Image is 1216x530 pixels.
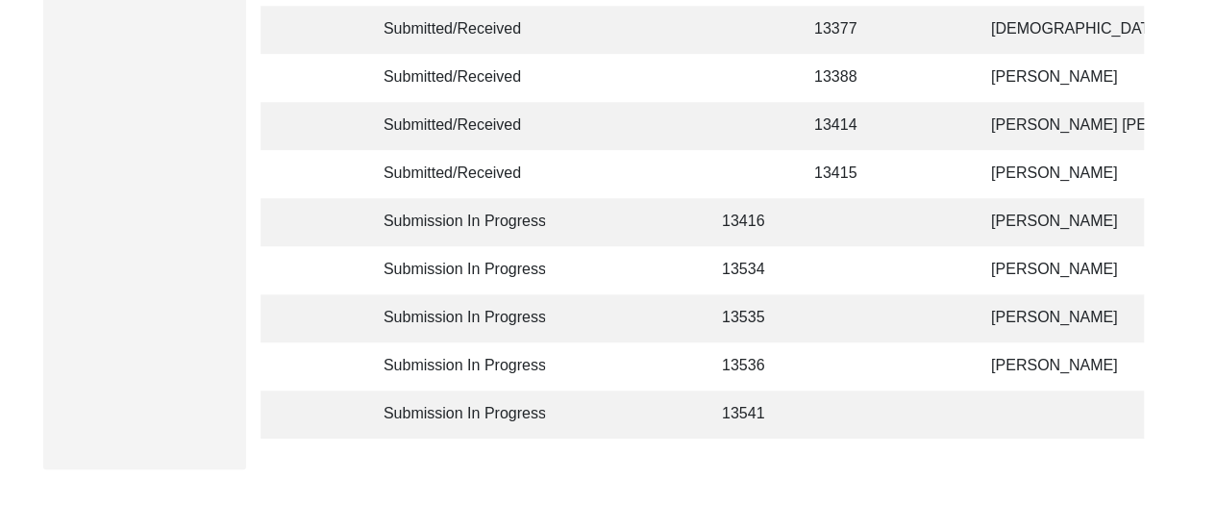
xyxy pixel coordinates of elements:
td: [DEMOGRAPHIC_DATA][PERSON_NAME] [980,6,1172,54]
td: Submission In Progress [372,342,545,391]
td: Submitted/Received [372,54,545,102]
td: 13535 [710,294,787,342]
td: Submission In Progress [372,294,545,342]
td: 13414 [803,102,889,150]
td: Submission In Progress [372,391,545,439]
td: [PERSON_NAME] [980,150,1172,198]
td: Submitted/Received [372,102,545,150]
td: Submitted/Received [372,6,545,54]
td: 13536 [710,342,787,391]
td: 13388 [803,54,889,102]
td: [PERSON_NAME] [980,294,1172,342]
td: [PERSON_NAME] [980,342,1172,391]
td: [PERSON_NAME] [980,246,1172,294]
td: 13534 [710,246,787,294]
td: 13541 [710,391,787,439]
td: [PERSON_NAME] [980,54,1172,102]
td: 13415 [803,150,889,198]
td: Submission In Progress [372,198,545,246]
td: 13416 [710,198,787,246]
td: 13377 [803,6,889,54]
td: [PERSON_NAME] [980,198,1172,246]
td: [PERSON_NAME] [PERSON_NAME] [980,102,1172,150]
td: Submitted/Received [372,150,545,198]
td: Submission In Progress [372,246,545,294]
